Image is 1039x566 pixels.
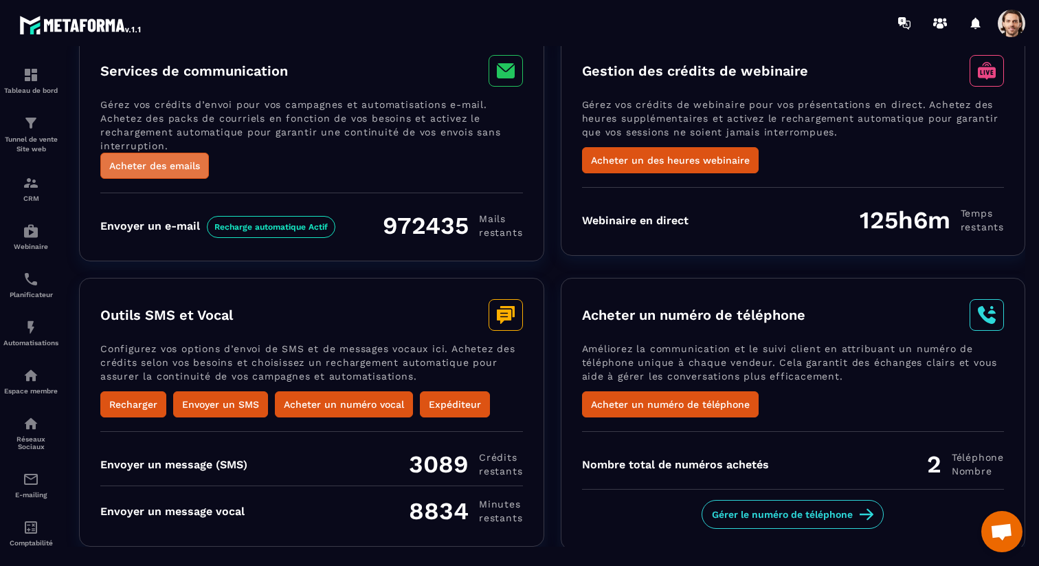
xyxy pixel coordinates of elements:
[479,212,522,226] span: Mails
[582,147,759,173] button: Acheter un des heures webinaire
[23,223,39,239] img: automations
[19,12,143,37] img: logo
[3,87,58,94] p: Tableau de bord
[3,164,58,213] a: formationformationCRM
[961,206,1004,220] span: Temps
[3,105,58,164] a: formationformationTunnel de vente Site web
[23,415,39,432] img: social-network
[582,63,808,79] h3: Gestion des crédits de webinaire
[952,464,1004,478] span: Nombre
[100,505,245,518] div: Envoyer un message vocal
[712,508,853,521] span: Gérer le numéro de téléphone
[927,450,1004,479] div: 2
[3,243,58,250] p: Webinaire
[479,497,522,511] span: minutes
[275,391,413,417] button: Acheter un numéro vocal
[100,307,233,323] h3: Outils SMS et Vocal
[479,450,522,464] span: Crédits
[3,491,58,499] p: E-mailing
[961,220,1004,234] span: restants
[3,213,58,261] a: automationsautomationsWebinaire
[3,461,58,509] a: emailemailE-mailing
[23,67,39,83] img: formation
[3,195,58,202] p: CRM
[23,115,39,131] img: formation
[173,391,268,417] button: Envoyer un SMS
[479,511,522,525] span: restants
[3,291,58,298] p: Planificateur
[3,357,58,405] a: automationsautomationsEspace membre
[23,367,39,384] img: automations
[100,342,523,391] p: Configurez vos options d’envoi de SMS et de messages vocaux ici. Achetez des crédits selon vos be...
[582,214,689,227] div: Webinaire en direct
[23,175,39,191] img: formation
[3,509,58,557] a: accountantaccountantComptabilité
[981,511,1023,552] a: Ouvrir le chat
[383,211,522,240] div: 972435
[100,63,288,79] h3: Services de communication
[100,391,166,417] button: Recharger
[582,458,769,471] div: Nombre total de numéros achetés
[3,309,58,357] a: automationsautomationsAutomatisations
[409,450,522,479] div: 3089
[702,500,884,529] button: Gérer le numéro de téléphone
[23,471,39,488] img: email
[479,464,522,478] span: restants
[582,391,759,417] button: Acheter un numéro de téléphone
[3,539,58,547] p: Comptabilité
[952,450,1004,464] span: Téléphone
[582,98,1005,147] p: Gérez vos crédits de webinaire pour vos présentations en direct. Achetez des heures supplémentair...
[420,391,490,417] button: Expéditeur
[3,135,58,154] p: Tunnel de vente Site web
[23,319,39,336] img: automations
[3,339,58,347] p: Automatisations
[3,405,58,461] a: social-networksocial-networkRéseaux Sociaux
[3,435,58,450] p: Réseaux Sociaux
[3,56,58,105] a: formationformationTableau de bord
[860,206,1004,235] div: 125h6m
[3,261,58,309] a: schedulerschedulerPlanificateur
[409,497,522,525] div: 8834
[23,271,39,287] img: scheduler
[100,153,209,179] button: Acheter des emails
[23,519,39,536] img: accountant
[479,226,522,239] span: restants
[100,219,335,232] div: Envoyer un e-mail
[100,98,523,153] p: Gérez vos crédits d’envoi pour vos campagnes et automatisations e-mail. Achetez des packs de cour...
[582,307,805,323] h3: Acheter un numéro de téléphone
[3,387,58,395] p: Espace membre
[207,216,335,238] span: Recharge automatique Actif
[100,458,247,471] div: Envoyer un message (SMS)
[582,342,1005,391] p: Améliorez la communication et le suivi client en attribuant un numéro de téléphone unique à chaqu...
